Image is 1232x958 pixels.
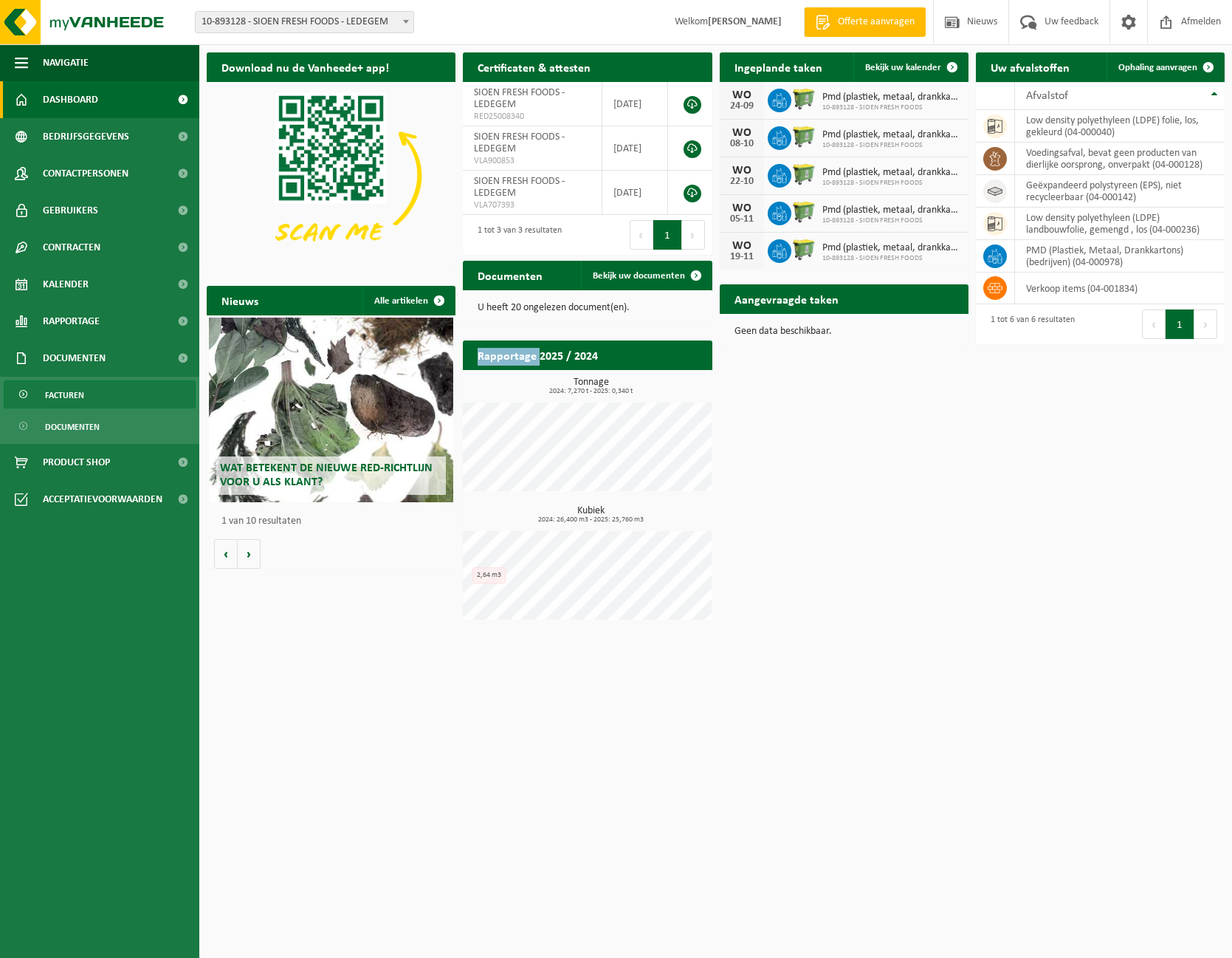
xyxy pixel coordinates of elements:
[43,340,106,377] span: Documenten
[983,308,1075,341] div: 1 tot 6 van 6 resultaten
[474,87,565,110] span: SIOEN FRESH FOODS - LEDEGEM
[727,101,757,112] div: 24-09
[43,44,89,81] span: Navigatie
[822,254,961,263] span: 10-893128 - SIOEN FRESH FOODS
[822,205,961,216] span: Pmd (plastiek, metaal, drankkartons) (bedrijven)
[1015,110,1225,143] td: low density polyethyleen (LDPE) folie, los, gekleurd (04-000040)
[791,86,816,112] img: WB-0660-HPE-GN-50
[45,413,100,441] span: Documenten
[43,81,98,118] span: Dashboard
[463,52,605,81] h2: Certificaten & attesten
[720,52,837,81] h2: Ingeplande taken
[791,124,816,149] img: WB-0660-HPE-GN-50
[602,171,668,215] td: [DATE]
[221,516,448,527] p: 1 van 10 resultaten
[727,139,757,149] div: 08-10
[727,240,757,252] div: WO
[581,261,711,290] a: Bekijk uw documenten
[1107,52,1223,82] a: Ophaling aanvragen
[43,444,110,481] span: Product Shop
[602,126,668,171] td: [DATE]
[474,111,591,123] span: RED25008340
[4,412,196,440] a: Documenten
[602,82,668,126] td: [DATE]
[708,16,782,27] strong: [PERSON_NAME]
[822,179,961,188] span: 10-893128 - SIOEN FRESH FOODS
[474,176,565,199] span: SIOEN FRESH FOODS - LEDEGEM
[1015,208,1225,240] td: low density polyethyleen (LDPE) landbouwfolie, gemengd , los (04-000236)
[478,303,697,313] p: U heeft 20 ongelezen document(en).
[207,52,404,81] h2: Download nu de Vanheede+ app!
[822,129,961,141] span: Pmd (plastiek, metaal, drankkartons) (bedrijven)
[43,481,162,518] span: Acceptatievoorwaarden
[470,388,712,395] span: 2024: 7,270 t - 2025: 0,340 t
[1015,273,1225,304] td: verkoop items (04-001834)
[822,141,961,150] span: 10-893128 - SIOEN FRESH FOODS
[220,462,433,488] span: Wat betekent de nieuwe RED-richtlijn voor u als klant?
[1118,63,1197,72] span: Ophaling aanvragen
[470,377,712,395] h3: Tonnage
[470,516,712,524] span: 2024: 26,400 m3 - 2025: 25,760 m3
[653,220,682,250] button: 1
[822,103,961,112] span: 10-893128 - SIOEN FRESH FOODS
[727,177,757,187] div: 22-10
[734,326,954,337] p: Geen data beschikbaar.
[474,155,591,167] span: VLA900853
[727,89,757,101] div: WO
[822,92,961,103] span: Pmd (plastiek, metaal, drankkartons) (bedrijven)
[727,127,757,139] div: WO
[1194,309,1217,339] button: Next
[238,539,261,569] button: Volgende
[470,219,562,251] div: 1 tot 3 van 3 resultaten
[1142,309,1166,339] button: Previous
[822,167,961,179] span: Pmd (plastiek, metaal, drankkartons) (bedrijven)
[43,155,128,192] span: Contactpersonen
[43,266,89,303] span: Kalender
[804,7,926,37] a: Offerte aanvragen
[834,15,918,30] span: Offerte aanvragen
[791,237,816,262] img: WB-0660-HPE-GN-50
[207,286,273,315] h2: Nieuws
[630,220,653,250] button: Previous
[214,539,238,569] button: Vorige
[1015,175,1225,208] td: geëxpandeerd polystyreen (EPS), niet recycleerbaar (04-000142)
[1026,90,1068,102] span: Afvalstof
[727,202,757,214] div: WO
[43,229,100,266] span: Contracten
[727,252,757,262] div: 19-11
[822,242,961,254] span: Pmd (plastiek, metaal, drankkartons) (bedrijven)
[196,12,413,32] span: 10-893128 - SIOEN FRESH FOODS - LEDEGEM
[593,271,685,281] span: Bekijk uw documenten
[822,216,961,225] span: 10-893128 - SIOEN FRESH FOODS
[463,261,557,290] h2: Documenten
[727,214,757,225] div: 05-11
[45,381,84,409] span: Facturen
[209,318,453,502] a: Wat betekent de nieuwe RED-richtlijn voor u als klant?
[602,369,711,399] a: Bekijk rapportage
[4,380,196,408] a: Facturen
[43,192,98,229] span: Gebruikers
[853,52,967,82] a: Bekijk uw kalender
[43,118,129,155] span: Bedrijfsgegevens
[362,286,454,315] a: Alle artikelen
[1015,240,1225,273] td: PMD (Plastiek, Metaal, Drankkartons) (bedrijven) (04-000978)
[727,165,757,177] div: WO
[472,567,506,584] div: 2,64 m3
[474,199,591,211] span: VLA707393
[207,82,455,269] img: Download de VHEPlus App
[1166,309,1194,339] button: 1
[43,303,100,340] span: Rapportage
[791,199,816,225] img: WB-0660-HPE-GN-50
[1015,143,1225,175] td: voedingsafval, bevat geen producten van dierlijke oorsprong, onverpakt (04-000128)
[195,11,414,33] span: 10-893128 - SIOEN FRESH FOODS - LEDEGEM
[865,63,941,72] span: Bekijk uw kalender
[720,284,853,313] h2: Aangevraagde taken
[791,162,816,187] img: WB-0660-HPE-GN-50
[976,52,1084,81] h2: Uw afvalstoffen
[682,220,705,250] button: Next
[474,131,565,154] span: SIOEN FRESH FOODS - LEDEGEM
[463,341,613,369] h2: Rapportage 2025 / 2024
[470,506,712,524] h3: Kubiek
